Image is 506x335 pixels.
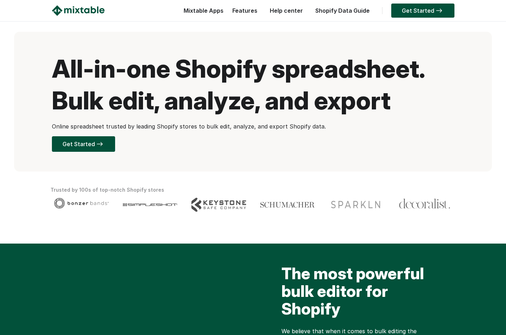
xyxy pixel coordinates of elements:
h1: All-in-one Shopify spreadsheet. Bulk edit, analyze, and export [52,53,454,116]
img: Client logo [399,198,451,210]
p: Online spreadsheet trusted by leading Shopify stores to bulk edit, analyze, and export Shopify data. [52,122,454,131]
div: Mixtable Apps [180,5,224,19]
div: Trusted by 100s of top-notch Shopify stores [50,186,455,194]
img: Client logo [329,198,383,212]
img: arrow-right.svg [434,8,444,13]
img: Client logo [191,198,246,212]
h2: The most powerful bulk editor for Shopify [281,265,440,321]
a: Get Started [52,136,115,152]
a: Help center [266,7,306,14]
a: Features [229,7,261,14]
a: Shopify Data Guide [312,7,373,14]
img: Client logo [260,198,315,212]
a: Get Started [391,4,454,18]
img: Mixtable logo [52,5,105,16]
img: Client logo [54,198,108,209]
img: Client logo [123,198,177,212]
img: arrow-right.svg [95,142,105,146]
